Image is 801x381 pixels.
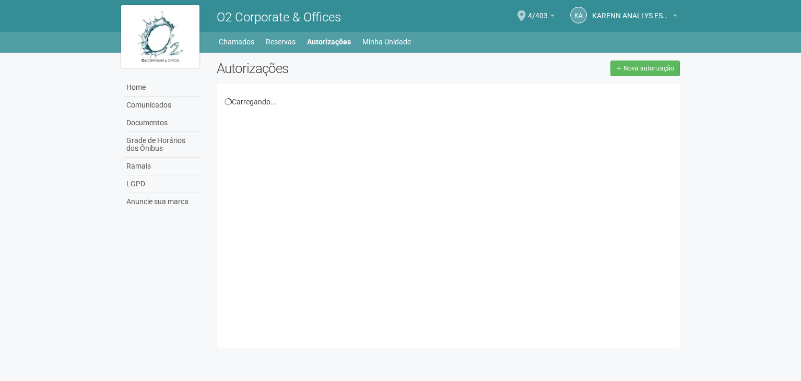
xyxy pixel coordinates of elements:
[121,5,199,68] img: logo.jpg
[124,158,201,175] a: Ramais
[225,97,672,106] div: Carregando...
[592,13,677,21] a: KARENN ANALLYS ESTELLA
[570,7,587,23] a: KA
[623,65,674,72] span: Nova autorização
[528,13,555,21] a: 4/403
[610,61,680,76] a: Nova autorização
[124,175,201,193] a: LGPD
[124,193,201,210] a: Anuncie sua marca
[266,34,296,49] a: Reservas
[307,34,351,49] a: Autorizações
[362,34,411,49] a: Minha Unidade
[124,132,201,158] a: Grade de Horários dos Ônibus
[219,34,254,49] a: Chamados
[124,97,201,114] a: Comunicados
[528,2,548,20] span: 4/403
[217,61,440,76] h2: Autorizações
[124,114,201,132] a: Documentos
[217,10,341,25] span: O2 Corporate & Offices
[592,2,670,20] span: KARENN ANALLYS ESTELLA
[124,79,201,97] a: Home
